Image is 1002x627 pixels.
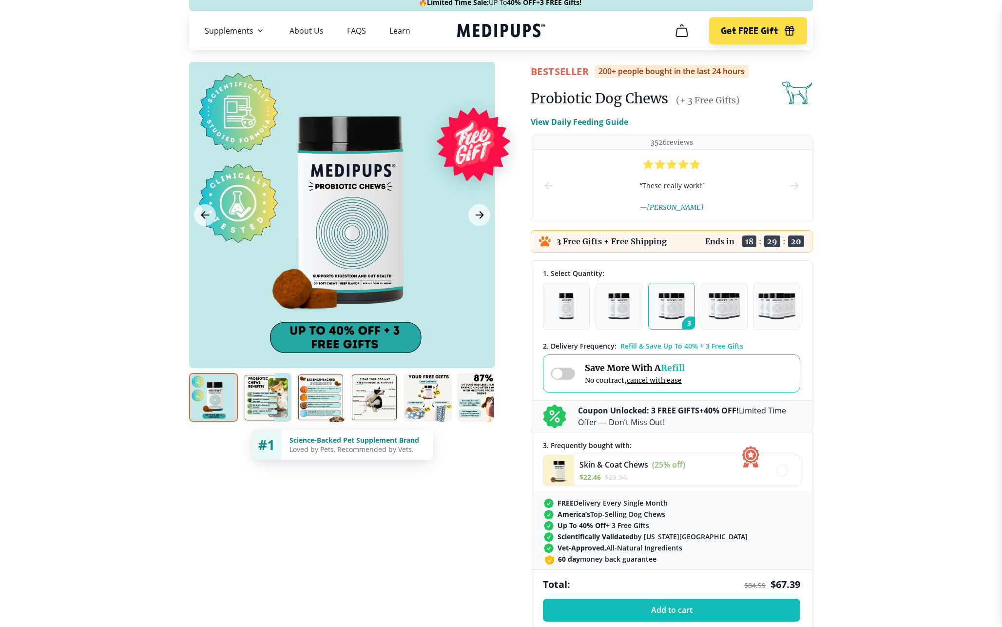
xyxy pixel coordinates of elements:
span: money back guarantee [558,554,656,564]
p: + Limited Time Offer — Don’t Miss Out! [578,405,800,428]
img: Probiotic Dog Chews | Natural Dog Supplements [404,373,452,422]
span: 20 [788,235,804,247]
span: 2 . Delivery Frequency: [543,341,617,351]
span: $ 22.46 [579,472,601,482]
button: Get FREE Gift [709,17,807,44]
span: + 3 Free Gifts [558,521,649,530]
p: View Daily Feeding Guide [531,116,628,128]
span: BestSeller [531,65,589,78]
h1: Probiotic Dog Chews [531,90,668,107]
span: by [US_STATE][GEOGRAPHIC_DATA] [558,532,748,541]
img: Probiotic Dog Chews | Natural Dog Supplements [457,373,506,422]
span: Skin & Coat Chews [579,459,648,470]
span: Supplements [205,26,253,36]
span: #1 [258,435,275,454]
button: next-slide [789,150,800,222]
span: $ 29.94 [605,472,626,482]
div: 1. Select Quantity: [543,269,800,278]
a: Medipups [457,21,545,41]
span: “ These really work! ” [640,180,704,191]
span: (25% off) [652,459,685,470]
span: No contract, [585,376,685,385]
img: Skin & Coat Chews - Medipups [543,455,574,486]
span: Total: [543,578,570,591]
b: 40% OFF! [704,405,739,416]
button: Previous Image [194,204,216,226]
button: prev-slide [543,150,555,222]
img: Pack of 3 - Natural Dog Supplements [658,293,685,319]
span: : [759,236,762,246]
span: cancel with ease [627,376,682,385]
a: FAQS [347,26,366,36]
img: Pack of 4 - Natural Dog Supplements [709,293,739,319]
span: (+ 3 Free Gifts) [676,95,740,106]
b: Coupon Unlocked: 3 FREE GIFTS [578,405,699,416]
div: Loved by Pets, Recommended by Vets. [289,445,425,454]
img: Pack of 2 - Natural Dog Supplements [608,293,630,319]
span: 29 [764,235,780,247]
div: Science-Backed Pet Supplement Brand [289,435,425,445]
button: cart [670,19,694,42]
img: Probiotic Dog Chews | Natural Dog Supplements [189,373,238,422]
strong: FREE [558,498,574,508]
span: $ 84.99 [744,581,766,590]
strong: 60 day [558,554,580,564]
span: 3 . Frequently bought with: [543,441,632,450]
span: Delivery Every Single Month [558,498,668,508]
img: Probiotic Dog Chews | Natural Dog Supplements [350,373,399,422]
span: Refill [661,362,685,373]
strong: Vet-Approved, [558,543,606,552]
a: Learn [389,26,410,36]
span: Get FREE Gift [721,25,778,37]
p: 3526 reviews [651,138,693,147]
span: $ 67.39 [771,578,800,591]
span: 18 [742,235,756,247]
span: Add to cart [651,606,693,615]
a: About Us [289,26,324,36]
p: 3 Free Gifts + Free Shipping [557,236,667,246]
span: Top-Selling Dog Chews [558,509,665,519]
span: All-Natural Ingredients [558,543,682,552]
button: Next Image [468,204,490,226]
div: 200+ people bought in the last 24 hours [595,65,749,78]
strong: America’s [558,509,590,519]
span: Refill & Save Up To 40% + 3 Free Gifts [620,341,743,351]
img: Probiotic Dog Chews | Natural Dog Supplements [296,373,345,422]
button: Supplements [205,25,266,37]
img: Pack of 5 - Natural Dog Supplements [758,293,796,319]
span: 3 [682,316,700,335]
strong: Scientifically Validated [558,532,634,541]
strong: Up To 40% Off [558,521,606,530]
span: — [PERSON_NAME] [639,203,704,212]
span: : [783,236,786,246]
button: Add to cart [543,599,800,622]
img: Pack of 1 - Natural Dog Supplements [559,293,574,319]
span: Save More With A [585,362,685,373]
p: Ends in [705,236,734,246]
img: Probiotic Dog Chews | Natural Dog Supplements [243,373,291,422]
button: 3 [648,283,695,330]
